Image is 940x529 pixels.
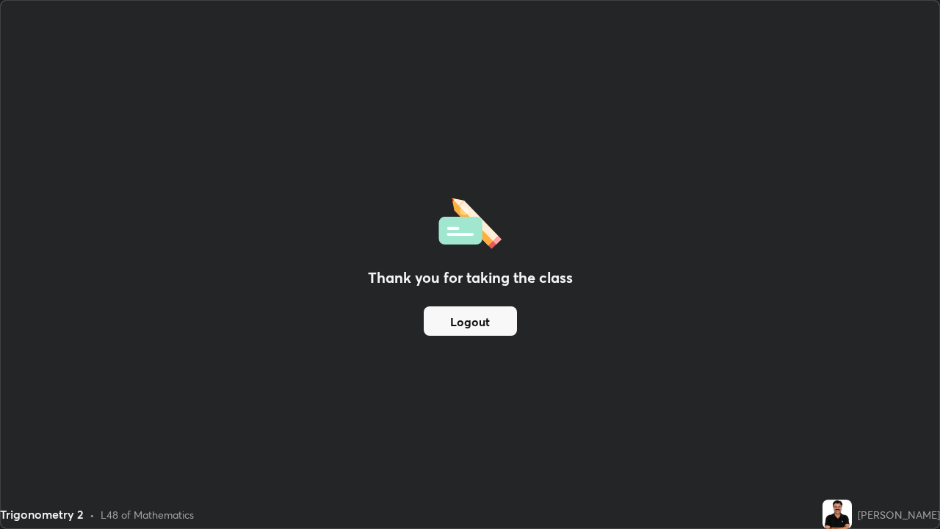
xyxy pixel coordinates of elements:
h2: Thank you for taking the class [368,267,573,289]
img: 7def909e4aef43c4a91072aeb05c1ff1.jpg [822,500,852,529]
div: L48 of Mathematics [101,507,194,522]
img: offlineFeedback.1438e8b3.svg [438,193,502,249]
div: [PERSON_NAME] [858,507,940,522]
button: Logout [424,306,517,336]
div: • [90,507,95,522]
